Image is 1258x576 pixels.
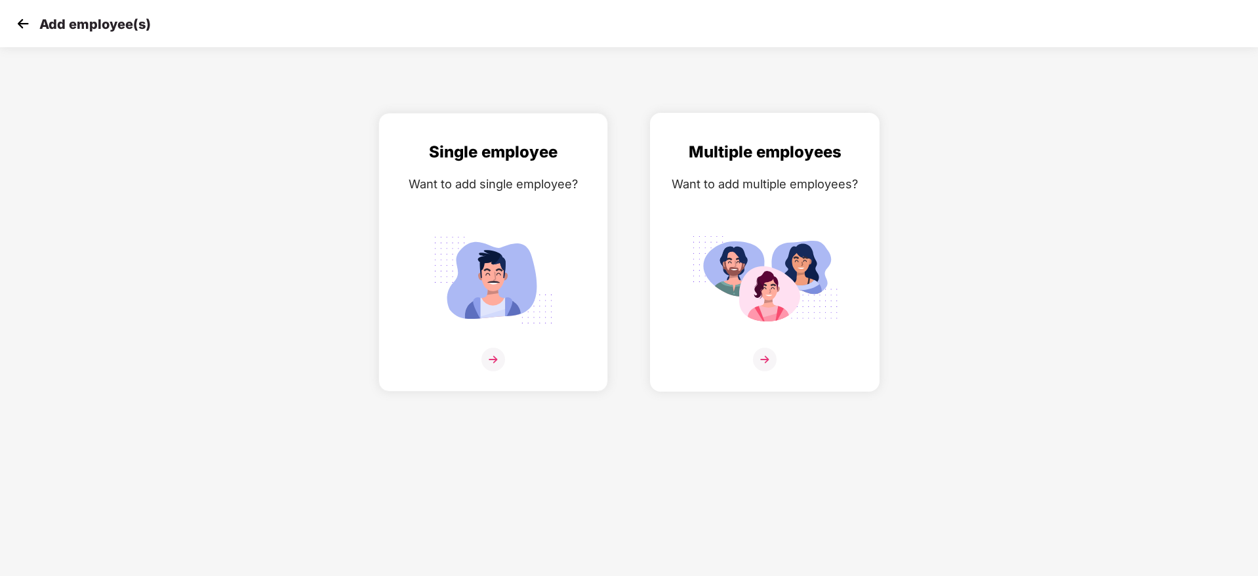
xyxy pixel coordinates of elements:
[664,140,866,165] div: Multiple employees
[420,229,567,331] img: svg+xml;base64,PHN2ZyB4bWxucz0iaHR0cDovL3d3dy53My5vcmcvMjAwMC9zdmciIGlkPSJTaW5nbGVfZW1wbG95ZWUiIH...
[392,175,594,194] div: Want to add single employee?
[664,175,866,194] div: Want to add multiple employees?
[481,348,505,371] img: svg+xml;base64,PHN2ZyB4bWxucz0iaHR0cDovL3d3dy53My5vcmcvMjAwMC9zdmciIHdpZHRoPSIzNiIgaGVpZ2h0PSIzNi...
[392,140,594,165] div: Single employee
[691,229,838,331] img: svg+xml;base64,PHN2ZyB4bWxucz0iaHR0cDovL3d3dy53My5vcmcvMjAwMC9zdmciIGlkPSJNdWx0aXBsZV9lbXBsb3llZS...
[39,16,151,32] p: Add employee(s)
[753,348,777,371] img: svg+xml;base64,PHN2ZyB4bWxucz0iaHR0cDovL3d3dy53My5vcmcvMjAwMC9zdmciIHdpZHRoPSIzNiIgaGVpZ2h0PSIzNi...
[13,14,33,33] img: svg+xml;base64,PHN2ZyB4bWxucz0iaHR0cDovL3d3dy53My5vcmcvMjAwMC9zdmciIHdpZHRoPSIzMCIgaGVpZ2h0PSIzMC...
